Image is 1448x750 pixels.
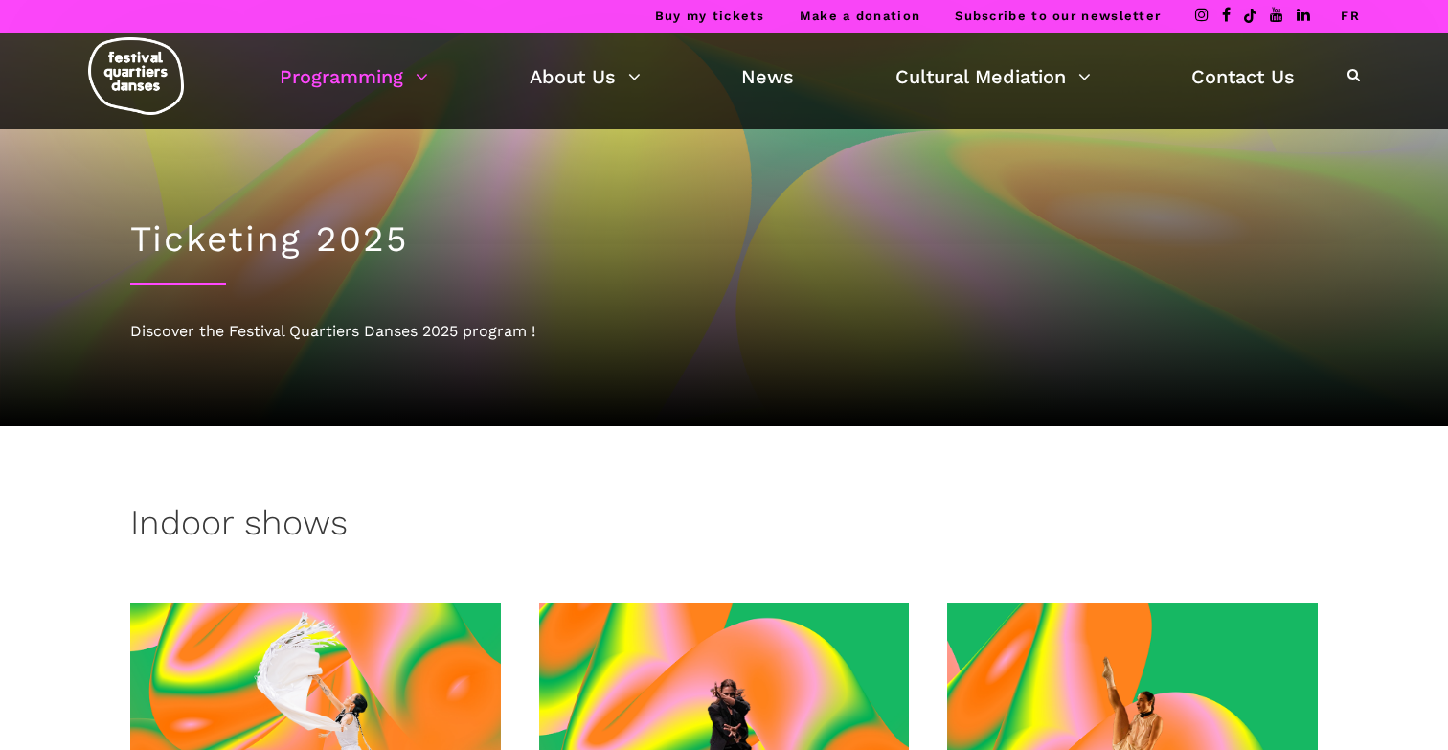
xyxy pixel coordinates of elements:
[130,319,1318,344] div: Discover the Festival Quartiers Danses 2025 program !
[280,60,428,93] a: Programming
[88,37,184,115] img: logo-fqd-med
[130,503,348,551] h3: Indoor shows
[130,218,1318,261] h1: Ticketing 2025
[1191,60,1295,93] a: Contact Us
[655,9,765,23] a: Buy my tickets
[895,60,1091,93] a: Cultural Mediation
[741,60,794,93] a: News
[800,9,921,23] a: Make a donation
[530,60,641,93] a: About Us
[1341,9,1360,23] a: FR
[955,9,1161,23] a: Subscribe to our newsletter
